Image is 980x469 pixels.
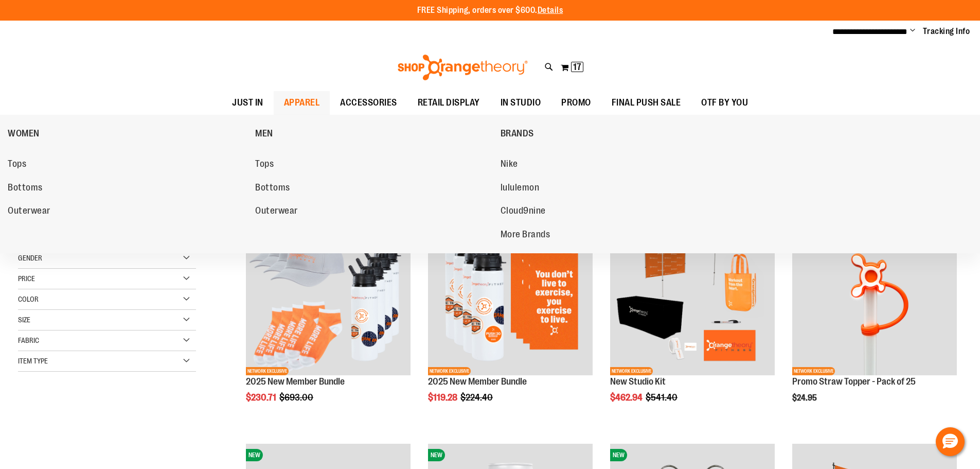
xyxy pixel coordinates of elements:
[610,376,666,387] a: New Studio Kit
[340,91,397,114] span: ACCESSORIES
[330,91,407,115] a: ACCESSORIES
[792,211,957,377] a: Promo Straw Topper - Pack of 25NEWNETWORK EXCLUSIVE
[787,205,962,429] div: product
[610,392,644,403] span: $462.94
[610,449,627,461] span: NEW
[490,91,551,115] a: IN STUDIO
[255,120,495,147] a: MEN
[601,91,691,115] a: FINAL PUSH SALE
[501,159,518,171] span: Nike
[18,274,35,283] span: Price
[255,128,273,141] span: MEN
[255,205,298,218] span: Outerwear
[428,211,593,375] img: 2025 New Member Bundle
[274,91,330,115] a: APPAREL
[18,295,39,303] span: Color
[501,229,550,242] span: More Brands
[232,91,263,114] span: JUST IN
[255,182,290,195] span: Bottoms
[222,91,274,115] a: JUST IN
[501,182,540,195] span: lululemon
[246,211,411,375] img: 2025 New Member Bundle
[610,211,775,377] a: New Studio KitNEWNETWORK EXCLUSIVE
[610,367,653,375] span: NETWORK EXCLUSIVE
[561,91,591,114] span: PROMO
[8,182,43,195] span: Bottoms
[551,91,601,114] a: PROMO
[501,128,534,141] span: BRANDS
[792,367,835,375] span: NETWORK EXCLUSIVE
[246,392,278,403] span: $230.71
[701,91,748,114] span: OTF BY YOU
[284,91,320,114] span: APPAREL
[428,392,459,403] span: $119.28
[792,376,916,387] a: Promo Straw Topper - Pack of 25
[418,91,480,114] span: RETAIL DISPLAY
[605,205,780,429] div: product
[417,5,563,16] p: FREE Shipping, orders over $600.
[612,91,681,114] span: FINAL PUSH SALE
[241,205,416,429] div: product
[255,159,274,171] span: Tops
[8,128,40,141] span: WOMEN
[501,120,743,147] a: BRANDS
[428,367,471,375] span: NETWORK EXCLUSIVE
[428,449,445,461] span: NEW
[18,357,48,365] span: Item Type
[538,6,563,15] a: Details
[646,392,679,403] span: $541.40
[18,316,30,324] span: Size
[246,376,345,387] a: 2025 New Member Bundle
[610,211,775,375] img: New Studio Kit
[501,205,546,218] span: Cloud9nine
[407,91,490,115] a: RETAIL DISPLAY
[792,211,957,375] img: Promo Straw Topper - Pack of 25
[573,62,581,72] span: 17
[246,367,289,375] span: NETWORK EXCLUSIVE
[501,91,541,114] span: IN STUDIO
[792,393,818,403] span: $24.95
[8,159,26,171] span: Tops
[691,91,758,115] a: OTF BY YOU
[279,392,315,403] span: $693.00
[428,376,527,387] a: 2025 New Member Bundle
[8,120,250,147] a: WOMEN
[423,205,598,429] div: product
[428,211,593,377] a: 2025 New Member BundleNEWNETWORK EXCLUSIVE
[246,449,263,461] span: NEW
[460,392,494,403] span: $224.40
[8,205,50,218] span: Outerwear
[246,211,411,377] a: 2025 New Member BundleNEWNETWORK EXCLUSIVE
[18,336,39,344] span: Fabric
[18,254,42,262] span: Gender
[923,26,970,37] a: Tracking Info
[910,26,915,37] button: Account menu
[396,55,529,80] img: Shop Orangetheory
[936,427,965,456] button: Hello, have a question? Let’s chat.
